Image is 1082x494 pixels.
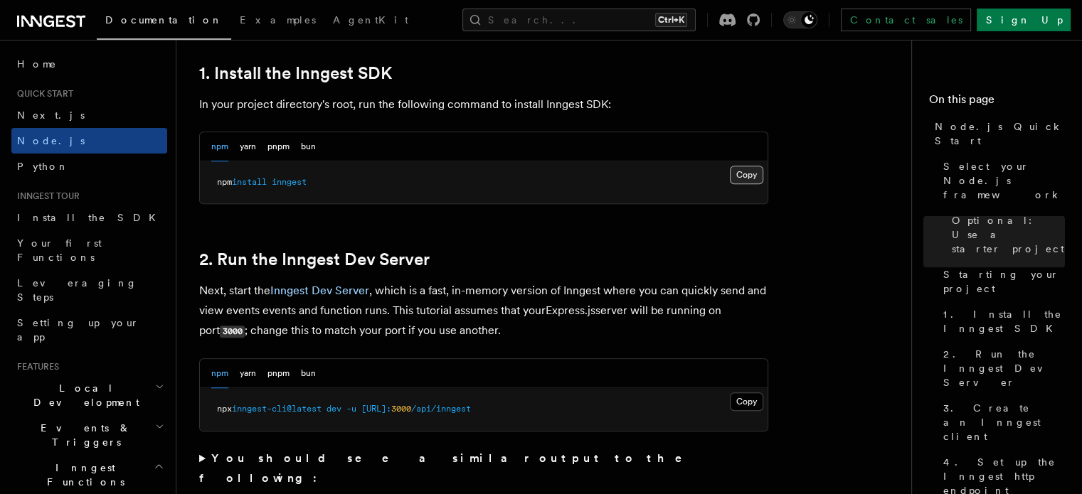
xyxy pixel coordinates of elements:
button: Local Development [11,375,167,415]
span: AgentKit [333,14,408,26]
span: npx [217,404,232,414]
a: Leveraging Steps [11,270,167,310]
span: Events & Triggers [11,421,155,449]
a: 2. Run the Inngest Dev Server [199,249,430,269]
h4: On this page [929,91,1065,114]
a: Node.js Quick Start [929,114,1065,154]
span: dev [327,404,341,414]
span: install [232,177,267,187]
a: Examples [231,4,324,38]
button: Search...Ctrl+K [462,9,696,31]
span: -u [346,404,356,414]
button: pnpm [267,132,290,161]
a: Your first Functions [11,230,167,270]
a: Next.js [11,102,167,128]
span: /api/inngest [411,404,471,414]
span: inngest-cli@latest [232,404,322,414]
a: Sign Up [977,9,1071,31]
span: Documentation [105,14,223,26]
button: Events & Triggers [11,415,167,455]
button: yarn [240,359,256,388]
button: bun [301,132,316,161]
span: Setting up your app [17,317,139,343]
button: yarn [240,132,256,161]
button: pnpm [267,359,290,388]
a: 1. Install the Inngest SDK [938,301,1065,341]
span: Select your Node.js framework [943,159,1065,202]
strong: You should see a similar output to the following: [199,451,702,485]
summary: You should see a similar output to the following: [199,449,768,488]
button: Copy [730,166,763,184]
button: Toggle dark mode [783,11,817,28]
a: 1. Install the Inngest SDK [199,63,392,83]
button: npm [211,132,228,161]
span: npm [217,177,232,187]
a: 3. Create an Inngest client [938,395,1065,449]
a: Install the SDK [11,205,167,230]
a: Home [11,51,167,77]
span: Node.js Quick Start [935,119,1065,148]
p: In your project directory's root, run the following command to install Inngest SDK: [199,95,768,114]
span: Features [11,361,59,372]
span: 2. Run the Inngest Dev Server [943,347,1065,390]
button: bun [301,359,316,388]
a: 2. Run the Inngest Dev Server [938,341,1065,395]
span: Leveraging Steps [17,277,137,303]
span: Inngest tour [11,190,80,202]
span: Python [17,161,69,172]
a: Contact sales [841,9,971,31]
span: Starting your project [943,267,1065,296]
span: Home [17,57,57,71]
span: inngest [272,177,307,187]
span: 1. Install the Inngest SDK [943,307,1065,335]
span: Install the SDK [17,212,164,223]
p: Next, start the , which is a fast, in-memory version of Inngest where you can quickly send and vi... [199,281,768,341]
span: Local Development [11,381,155,409]
a: Node.js [11,128,167,154]
span: Inngest Functions [11,461,154,489]
a: Inngest Dev Server [270,284,369,297]
a: Select your Node.js framework [938,154,1065,208]
span: Examples [240,14,316,26]
code: 3000 [220,326,245,338]
a: Documentation [97,4,231,40]
a: Setting up your app [11,310,167,350]
span: [URL]: [361,404,391,414]
span: Node.js [17,135,85,146]
span: 3. Create an Inngest client [943,401,1065,444]
span: 3000 [391,404,411,414]
kbd: Ctrl+K [655,13,687,27]
a: Optional: Use a starter project [946,208,1065,262]
span: Your first Functions [17,237,102,263]
a: Starting your project [938,262,1065,301]
span: Next.js [17,109,85,121]
span: Optional: Use a starter project [952,213,1065,256]
button: Copy [730,392,763,411]
a: Python [11,154,167,179]
button: npm [211,359,228,388]
a: AgentKit [324,4,417,38]
span: Quick start [11,88,73,100]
